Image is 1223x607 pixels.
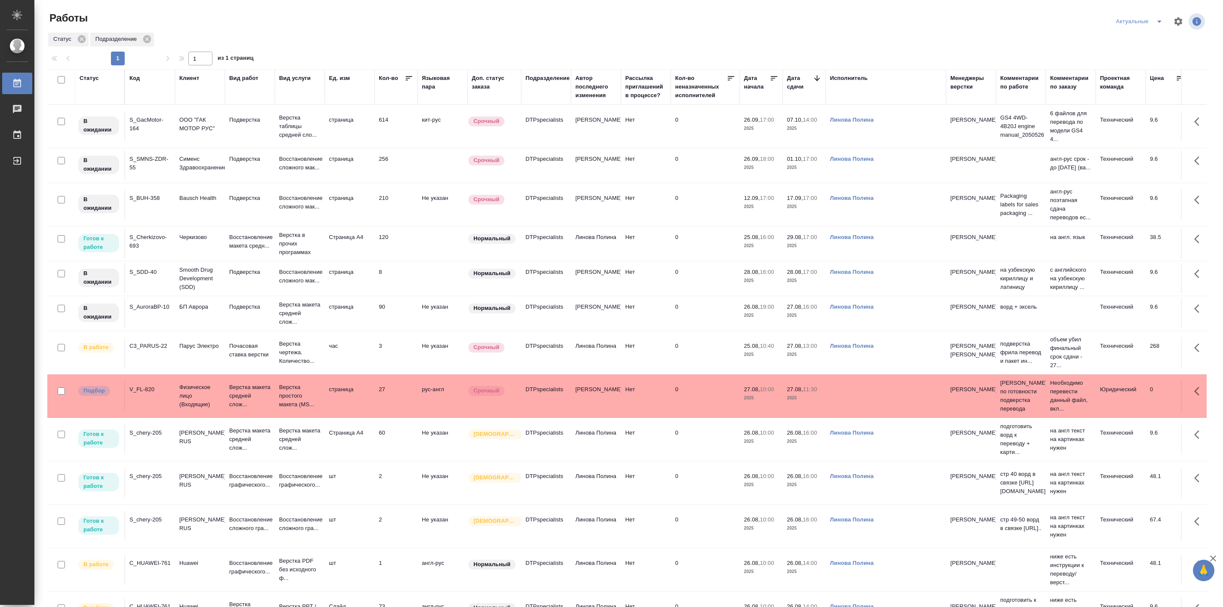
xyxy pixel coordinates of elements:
[830,473,874,479] a: Линова Полина
[229,342,270,359] p: Почасовая ставка верстки
[1000,113,1042,139] p: GS4 4WD-4B20J engine manual_2050526
[1050,155,1091,172] p: англ-рус срок - до [DATE] (ва...
[1096,150,1146,181] td: Технический
[375,264,418,294] td: 8
[760,386,774,392] p: 10:00
[77,194,120,214] div: Исполнитель назначен, приступать к работе пока рано
[1096,111,1146,141] td: Технический
[80,74,99,83] div: Статус
[830,516,874,523] a: Линова Полина
[950,155,992,163] p: [PERSON_NAME]
[229,233,270,250] p: Восстановление макета средн...
[760,195,774,201] p: 17:00
[803,386,817,392] p: 11:30
[744,481,778,489] p: 2025
[621,229,671,259] td: Нет
[418,298,467,328] td: Не указан
[571,111,621,141] td: [PERSON_NAME]
[803,195,817,201] p: 17:00
[473,234,510,243] p: Нормальный
[77,155,120,175] div: Исполнитель назначен, приступать к работе пока рано
[744,394,778,402] p: 2025
[760,269,774,275] p: 16:00
[803,234,817,240] p: 17:00
[77,385,120,397] div: Можно подбирать исполнителей
[1050,379,1091,413] p: Необходимо перевести данный файл, вкл...
[325,298,375,328] td: страница
[95,35,140,43] p: Подразделение
[129,233,171,250] div: S_Cherkizovo-693
[950,194,992,202] p: [PERSON_NAME]
[787,242,821,250] p: 2025
[787,303,803,310] p: 27.08,
[760,429,774,436] p: 10:00
[229,383,270,409] p: Верстка макета средней слож...
[621,381,671,411] td: Нет
[787,386,803,392] p: 27.08,
[671,468,740,498] td: 0
[129,155,171,172] div: S_SMNS-ZDR-55
[760,343,774,349] p: 10:40
[830,560,874,566] a: Линова Полина
[325,150,375,181] td: страница
[760,234,774,240] p: 16:00
[47,11,88,25] span: Работы
[760,156,774,162] p: 18:00
[375,337,418,368] td: 3
[521,150,571,181] td: DTPspecialists
[375,111,418,141] td: 614
[571,424,621,454] td: Линова Полина
[375,150,418,181] td: 256
[1096,298,1146,328] td: Технический
[325,337,375,368] td: час
[229,426,270,452] p: Верстка макета средней слож...
[803,343,817,349] p: 13:00
[787,116,803,123] p: 07.10,
[521,229,571,259] td: DTPspecialists
[621,111,671,141] td: Нет
[1000,422,1042,457] p: подготовить ворд к переводу + карти...
[1100,74,1141,91] div: Проектная команда
[1000,74,1042,91] div: Комментарии по работе
[787,269,803,275] p: 28.08,
[830,343,874,349] a: Линова Полина
[787,156,803,162] p: 01.10,
[950,342,992,359] p: [PERSON_NAME], [PERSON_NAME]
[621,298,671,328] td: Нет
[950,385,992,394] p: [PERSON_NAME]
[329,74,350,83] div: Ед. изм
[1000,266,1042,291] p: на узбекскую кириллицу и латиницу
[325,468,375,498] td: шт
[53,35,74,43] p: Статус
[1189,190,1210,210] button: Здесь прячутся важные кнопки
[744,350,778,359] p: 2025
[950,472,992,481] p: [PERSON_NAME]
[830,156,874,162] a: Линова Полина
[950,429,992,437] p: [PERSON_NAME]
[1189,13,1207,30] span: Посмотреть информацию
[571,150,621,181] td: [PERSON_NAME]
[521,111,571,141] td: DTPspecialists
[830,116,874,123] a: Линова Полина
[621,190,671,220] td: Нет
[1189,424,1210,445] button: Здесь прячутся важные кнопки
[129,385,171,394] div: V_FL-820
[787,311,821,320] p: 2025
[229,472,270,489] p: Восстановление графического...
[787,481,821,489] p: 2025
[1189,150,1210,171] button: Здесь прячутся важные кнопки
[229,74,258,83] div: Вид работ
[1146,337,1189,368] td: 268
[744,386,760,392] p: 27.08,
[803,269,817,275] p: 17:00
[418,468,467,498] td: Не указан
[1146,111,1189,141] td: 9.6
[571,264,621,294] td: [PERSON_NAME]
[521,298,571,328] td: DTPspecialists
[950,116,992,124] p: [PERSON_NAME]
[1189,511,1210,532] button: Здесь прячутся важные кнопки
[179,155,221,172] p: Сименс Здравоохранение
[218,53,254,65] span: из 1 страниц
[787,350,821,359] p: 2025
[279,74,311,83] div: Вид услуги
